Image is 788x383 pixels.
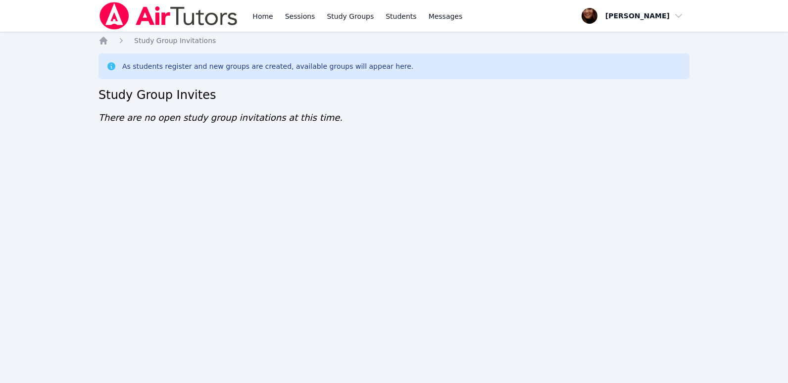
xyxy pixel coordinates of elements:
[429,11,463,21] span: Messages
[122,61,413,71] div: As students register and new groups are created, available groups will appear here.
[134,36,216,46] a: Study Group Invitations
[98,36,689,46] nav: Breadcrumb
[98,112,343,123] span: There are no open study group invitations at this time.
[98,2,239,30] img: Air Tutors
[134,37,216,45] span: Study Group Invitations
[98,87,689,103] h2: Study Group Invites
